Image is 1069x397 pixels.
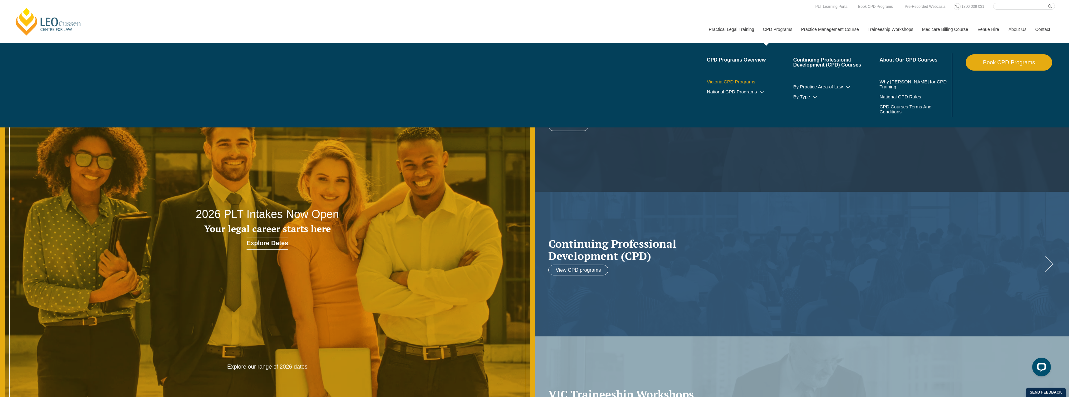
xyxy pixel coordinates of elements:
a: About Us [1004,16,1031,43]
a: Continuing ProfessionalDevelopment (CPD) [548,238,1043,262]
a: [PERSON_NAME] Centre for Law [14,7,83,36]
h2: 2026 PLT Intakes Now Open [107,208,428,221]
a: Victoria CPD Programs [707,79,793,84]
a: Venue Hire [973,16,1004,43]
a: Traineeship Workshops [863,16,917,43]
a: Medicare Billing Course [917,16,973,43]
a: PLT Learning Portal [814,3,850,10]
a: National CPD Rules [880,94,950,99]
h3: Your legal career starts here [107,224,428,234]
a: By Practice Area of Law [793,84,880,89]
a: Explore Dates [247,237,288,250]
a: CPD Programs Overview [707,57,793,62]
iframe: LiveChat chat widget [1027,355,1053,381]
a: Why [PERSON_NAME] for CPD Training [880,79,950,89]
p: Explore our range of 2026 dates [160,363,374,370]
a: Continuing Professional Development (CPD) Courses [793,57,880,67]
a: Practical Legal Training [704,16,758,43]
a: Practice Management Course [797,16,863,43]
a: 1300 039 031 [960,3,986,10]
a: View CPD programs [548,265,609,275]
a: Contact [1031,16,1055,43]
a: CPD Programs [758,16,796,43]
span: 1300 039 031 [961,4,984,9]
a: Book CPD Programs [966,54,1052,71]
a: Book CPD Programs [856,3,894,10]
a: CPD Courses Terms And Conditions [880,104,935,114]
a: About Our CPD Courses [880,57,950,62]
h2: Continuing Professional Development (CPD) [548,238,1043,262]
a: Pre-Recorded Webcasts [903,3,947,10]
a: National CPD Programs [707,89,793,94]
a: By Type [793,94,880,99]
